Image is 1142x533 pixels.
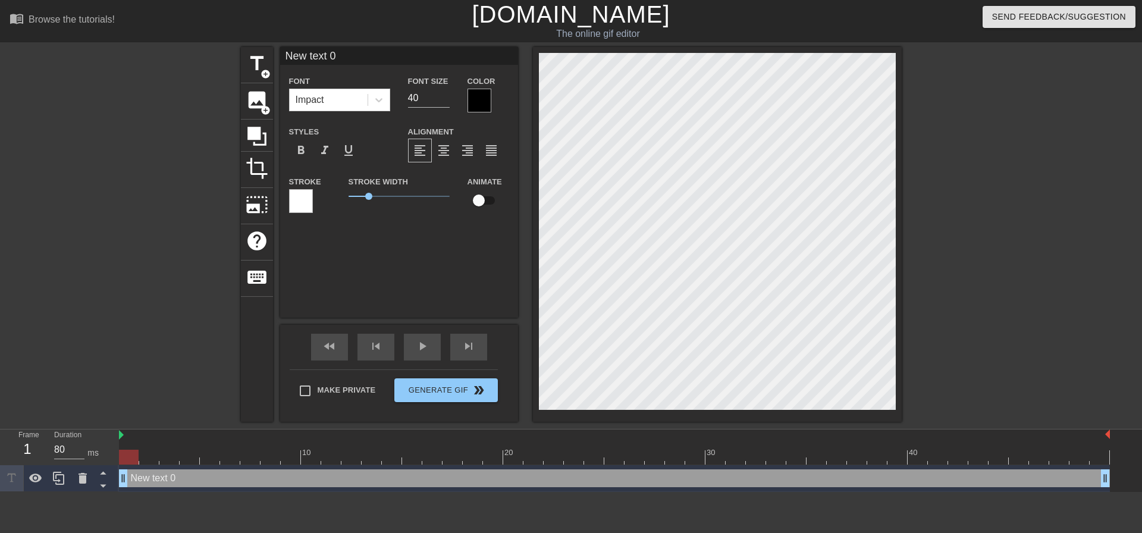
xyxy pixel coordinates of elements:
div: Impact [296,93,324,107]
label: Font Size [408,76,448,87]
div: 30 [707,447,717,459]
span: keyboard [246,266,268,289]
span: help [246,230,268,252]
label: Font [289,76,310,87]
div: 1 [18,438,36,460]
span: crop [246,157,268,180]
span: play_arrow [415,339,429,353]
label: Stroke Width [349,176,408,188]
span: photo_size_select_large [246,193,268,216]
label: Styles [289,126,319,138]
span: format_align_justify [484,143,498,158]
label: Duration [54,432,81,439]
div: ms [87,447,99,459]
label: Stroke [289,176,321,188]
a: [DOMAIN_NAME] [472,1,670,27]
span: format_underline [341,143,356,158]
span: format_italic [318,143,332,158]
div: Browse the tutorials! [29,14,115,24]
div: The online gif editor [387,27,810,41]
span: fast_rewind [322,339,337,353]
label: Alignment [408,126,454,138]
a: Browse the tutorials! [10,11,115,30]
button: Send Feedback/Suggestion [983,6,1135,28]
span: format_bold [294,143,308,158]
span: menu_book [10,11,24,26]
button: Generate Gif [394,378,497,402]
span: Send Feedback/Suggestion [992,10,1126,24]
span: skip_previous [369,339,383,353]
div: Frame [10,429,45,464]
span: format_align_left [413,143,427,158]
div: 20 [504,447,515,459]
div: 40 [909,447,920,459]
img: bound-end.png [1105,429,1110,439]
span: drag_handle [117,472,129,484]
div: 10 [302,447,313,459]
span: format_align_center [437,143,451,158]
span: image [246,89,268,111]
span: Make Private [318,384,376,396]
label: Color [468,76,495,87]
span: Generate Gif [399,383,492,397]
span: add_circle [261,69,271,79]
span: drag_handle [1099,472,1111,484]
span: format_align_right [460,143,475,158]
label: Animate [468,176,502,188]
span: double_arrow [472,383,486,397]
span: title [246,52,268,75]
span: add_circle [261,105,271,115]
span: skip_next [462,339,476,353]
